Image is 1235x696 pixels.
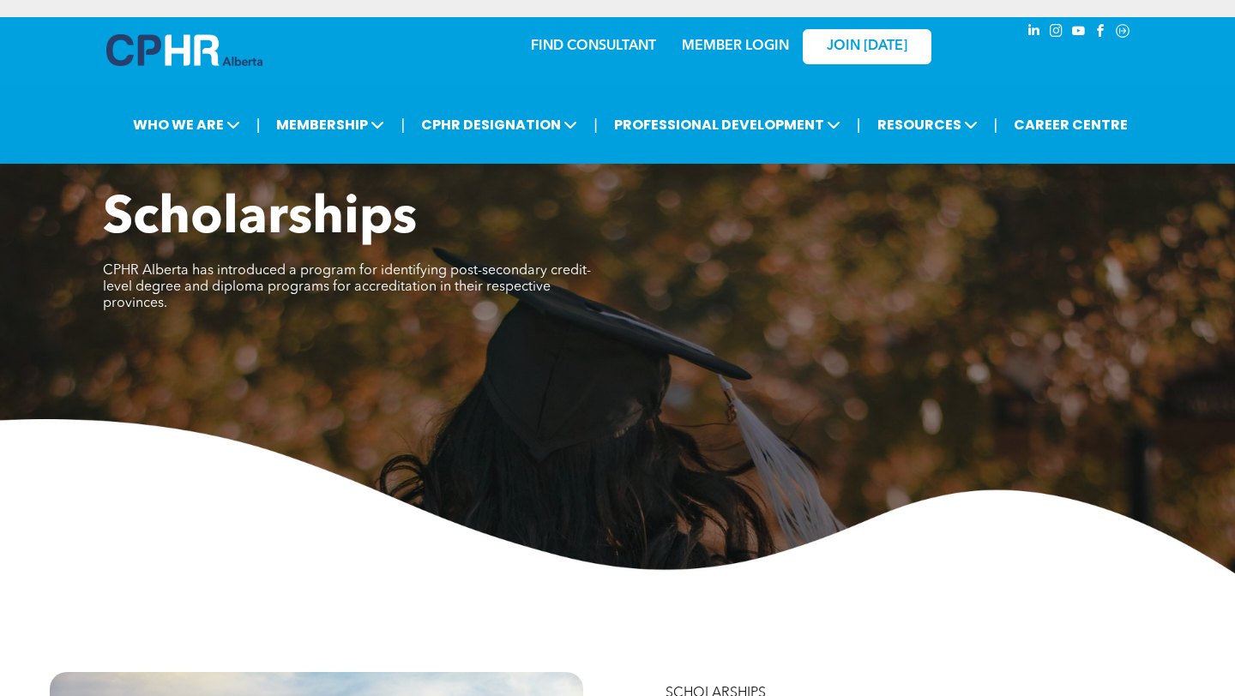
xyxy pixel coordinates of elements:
[1069,21,1087,45] a: youtube
[106,34,262,66] img: A blue and white logo for cp alberta
[256,107,261,142] li: |
[593,107,598,142] li: |
[103,194,417,245] span: Scholarships
[128,109,245,141] span: WHO WE ARE
[401,107,405,142] li: |
[531,39,656,53] a: FIND CONSULTANT
[1009,109,1133,141] a: CAREER CENTRE
[416,109,582,141] span: CPHR DESIGNATION
[103,264,591,310] span: CPHR Alberta has introduced a program for identifying post-secondary credit-level degree and dipl...
[1113,21,1132,45] a: Social network
[1024,21,1043,45] a: linkedin
[682,39,789,53] a: MEMBER LOGIN
[994,107,998,142] li: |
[1091,21,1110,45] a: facebook
[271,109,389,141] span: MEMBERSHIP
[872,109,983,141] span: RESOURCES
[803,29,931,64] a: JOIN [DATE]
[857,107,861,142] li: |
[609,109,846,141] span: PROFESSIONAL DEVELOPMENT
[1046,21,1065,45] a: instagram
[827,39,907,55] span: JOIN [DATE]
